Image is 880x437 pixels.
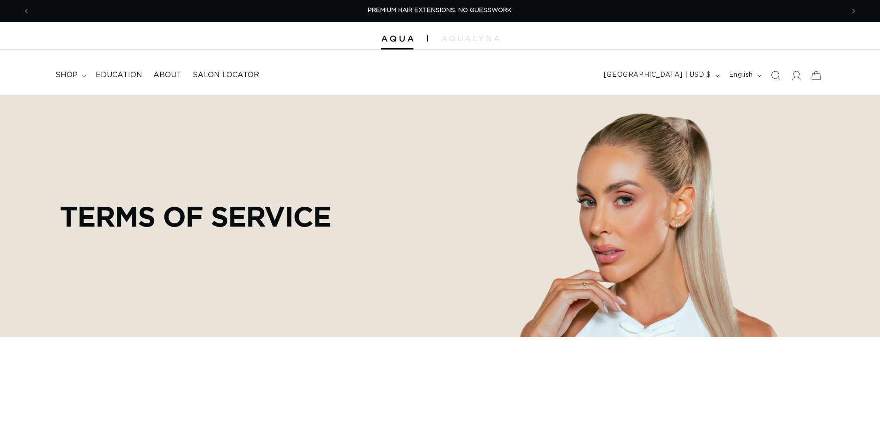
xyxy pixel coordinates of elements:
[55,70,78,80] span: shop
[844,2,864,20] button: Next announcement
[60,200,331,232] p: Terms of service
[50,65,90,86] summary: shop
[598,67,723,84] button: [GEOGRAPHIC_DATA] | USD $
[153,70,182,80] span: About
[381,36,413,42] img: Aqua Hair Extensions
[604,70,711,80] span: [GEOGRAPHIC_DATA] | USD $
[16,2,36,20] button: Previous announcement
[442,36,499,41] img: aqualyna.com
[723,67,765,84] button: English
[368,7,513,13] span: PREMIUM HAIR EXTENSIONS. NO GUESSWORK.
[765,65,786,86] summary: Search
[193,70,259,80] span: Salon Locator
[96,70,142,80] span: Education
[148,65,187,86] a: About
[729,70,753,80] span: English
[90,65,148,86] a: Education
[187,65,265,86] a: Salon Locator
